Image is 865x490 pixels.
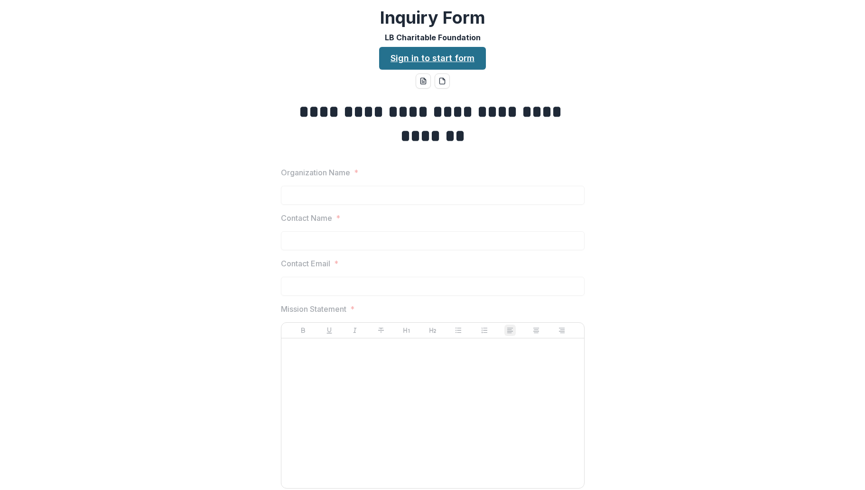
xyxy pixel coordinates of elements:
[556,325,567,336] button: Align Right
[427,325,438,336] button: Heading 2
[324,325,335,336] button: Underline
[401,325,412,336] button: Heading 1
[281,303,346,315] p: Mission Statement
[479,325,490,336] button: Ordered List
[349,325,361,336] button: Italicize
[453,325,464,336] button: Bullet List
[385,32,481,43] p: LB Charitable Foundation
[504,325,516,336] button: Align Left
[435,73,450,89] button: pdf-download
[530,325,542,336] button: Align Center
[281,212,332,224] p: Contact Name
[281,167,350,178] p: Organization Name
[298,325,309,336] button: Bold
[416,73,431,89] button: word-download
[379,47,486,70] a: Sign in to start form
[281,258,330,269] p: Contact Email
[375,325,387,336] button: Strike
[380,8,485,28] h2: Inquiry Form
